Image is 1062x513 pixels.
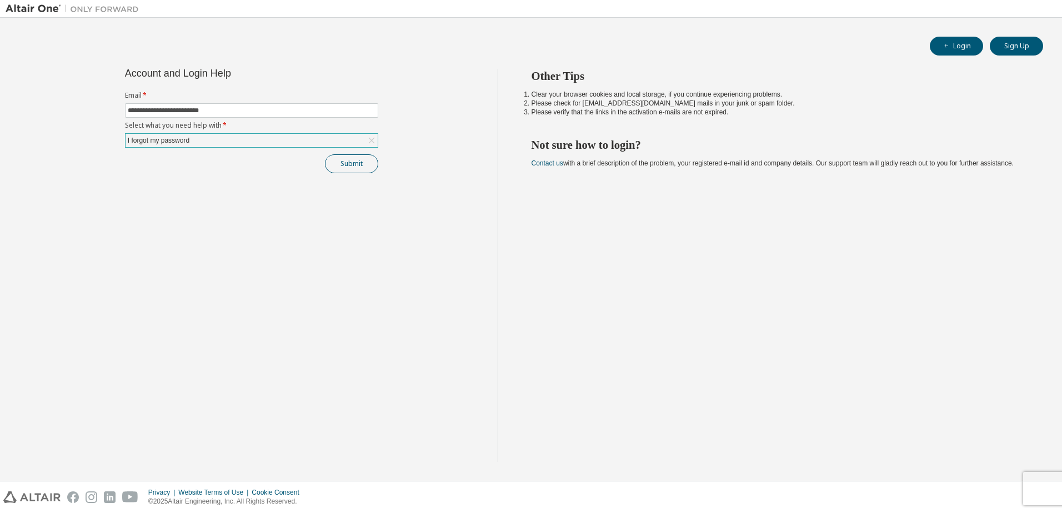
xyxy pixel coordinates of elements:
[532,159,563,167] a: Contact us
[126,134,191,147] div: I forgot my password
[361,104,374,117] keeper-lock: Open Keeper Popup
[178,488,252,497] div: Website Terms of Use
[532,99,1024,108] li: Please check for [EMAIL_ADDRESS][DOMAIN_NAME] mails in your junk or spam folder.
[532,108,1024,117] li: Please verify that the links in the activation e-mails are not expired.
[532,138,1024,152] h2: Not sure how to login?
[252,488,305,497] div: Cookie Consent
[930,37,983,56] button: Login
[86,491,97,503] img: instagram.svg
[3,491,61,503] img: altair_logo.svg
[148,497,306,506] p: © 2025 Altair Engineering, Inc. All Rights Reserved.
[6,3,144,14] img: Altair One
[67,491,79,503] img: facebook.svg
[532,90,1024,99] li: Clear your browser cookies and local storage, if you continue experiencing problems.
[532,69,1024,83] h2: Other Tips
[990,37,1043,56] button: Sign Up
[122,491,138,503] img: youtube.svg
[125,121,378,130] label: Select what you need help with
[148,488,178,497] div: Privacy
[126,134,378,147] div: I forgot my password
[104,491,116,503] img: linkedin.svg
[125,69,328,78] div: Account and Login Help
[325,154,378,173] button: Submit
[532,159,1014,167] span: with a brief description of the problem, your registered e-mail id and company details. Our suppo...
[125,91,378,100] label: Email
